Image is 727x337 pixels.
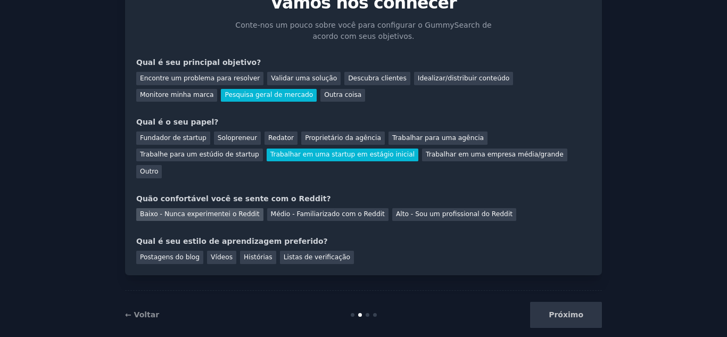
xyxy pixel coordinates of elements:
[418,75,509,82] font: Idealizar/distribuir conteúdo
[140,134,206,142] font: Fundador de startup
[140,210,260,218] font: Baixo - Nunca experimentei o Reddit
[244,253,272,261] font: Histórias
[392,134,484,142] font: Trabalhar para uma agência
[136,118,218,126] font: Qual é o seu papel?
[140,253,200,261] font: Postagens do blog
[268,134,294,142] font: Redator
[426,151,564,158] font: Trabalhar em uma empresa média/grande
[136,237,328,245] font: Qual é seu estilo de aprendizagem preferido?
[348,75,407,82] font: Descubra clientes
[324,91,361,98] font: Outra coisa
[140,75,260,82] font: Encontre um problema para resolver
[136,58,261,67] font: Qual é seu principal objetivo?
[271,210,385,218] font: Médio - Familiarizado com o Reddit
[225,91,313,98] font: Pesquisa geral de mercado
[284,253,350,261] font: Listas de verificação
[396,210,513,218] font: Alto - Sou um profissional do Reddit
[125,310,159,319] a: ← Voltar
[235,21,491,40] font: Conte-nos um pouco sobre você para configurar o GummySearch de acordo com seus objetivos.
[140,168,158,175] font: Outro
[140,151,259,158] font: Trabalhe para um estúdio de startup
[140,91,213,98] font: Monitore minha marca
[305,134,381,142] font: Proprietário da agência
[211,253,233,261] font: Vídeos
[218,134,257,142] font: Solopreneur
[270,151,415,158] font: Trabalhar em uma startup em estágio inicial
[136,194,331,203] font: Quão confortável você se sente com o Reddit?
[271,75,337,82] font: Validar uma solução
